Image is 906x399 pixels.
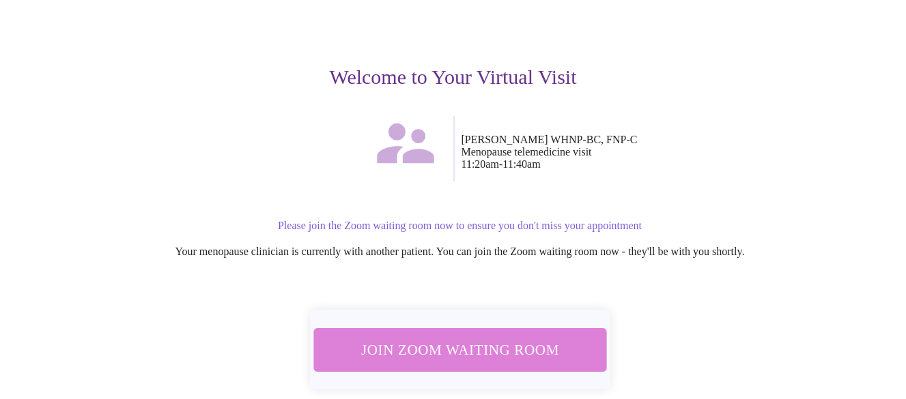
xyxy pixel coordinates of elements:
[313,328,606,371] button: Join Zoom Waiting Room
[462,134,874,171] p: [PERSON_NAME] WHNP-BC, FNP-C Menopause telemedicine visit 11:20am - 11:40am
[33,65,874,89] h3: Welcome to Your Virtual Visit
[46,246,874,258] p: Your menopause clinician is currently with another patient. You can join the Zoom waiting room no...
[46,220,874,232] p: Please join the Zoom waiting room now to ensure you don't miss your appointment
[331,337,588,362] span: Join Zoom Waiting Room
